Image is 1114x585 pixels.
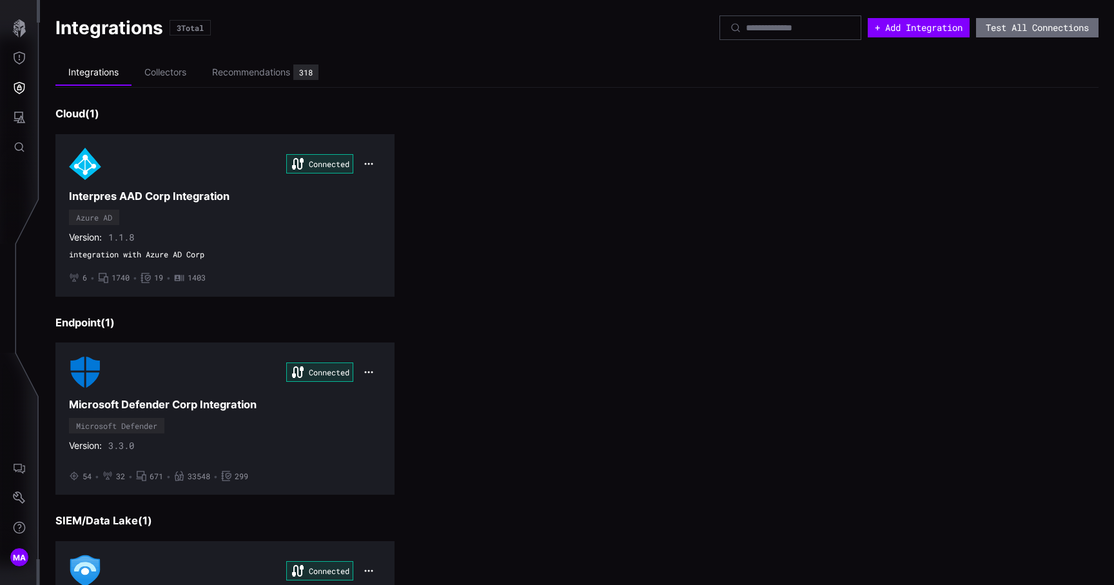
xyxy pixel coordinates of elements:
[286,362,353,382] div: Connected
[83,471,92,482] span: 54
[76,422,157,430] div: Microsoft Defender
[286,154,353,174] div: Connected
[299,68,313,76] div: 318
[108,440,134,451] span: 3.3.0
[108,232,134,243] span: 1.1.8
[69,398,381,411] h3: Microsoft Defender Corp Integration
[213,471,218,482] span: •
[95,471,99,482] span: •
[976,18,1099,37] button: Test All Connections
[55,514,1099,528] h3: SIEM/Data Lake ( 1 )
[132,60,199,85] li: Collectors
[116,471,125,482] span: 32
[83,273,87,283] span: 6
[55,107,1099,121] h3: Cloud ( 1 )
[286,561,353,580] div: Connected
[150,471,163,482] span: 671
[133,273,137,283] span: •
[188,273,206,283] span: 1403
[235,471,248,482] span: 299
[1,542,38,572] button: MA
[868,18,970,37] button: + Add Integration
[69,356,101,388] img: Microsoft Defender
[212,66,290,78] div: Recommendations
[188,471,210,482] span: 33548
[76,213,112,221] div: Azure AD
[69,232,102,243] span: Version:
[69,440,102,451] span: Version:
[55,316,1099,330] h3: Endpoint ( 1 )
[69,148,101,180] img: Azure AD
[128,471,133,482] span: •
[166,273,171,283] span: •
[90,273,95,283] span: •
[112,273,130,283] span: 1740
[69,250,381,260] span: integration with Azure AD Corp
[166,471,171,482] span: •
[55,16,163,39] h1: Integrations
[69,190,381,203] h3: Interpres AAD Corp Integration
[13,551,26,564] span: MA
[177,24,204,32] div: 3 Total
[154,273,163,283] span: 19
[55,60,132,86] li: Integrations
